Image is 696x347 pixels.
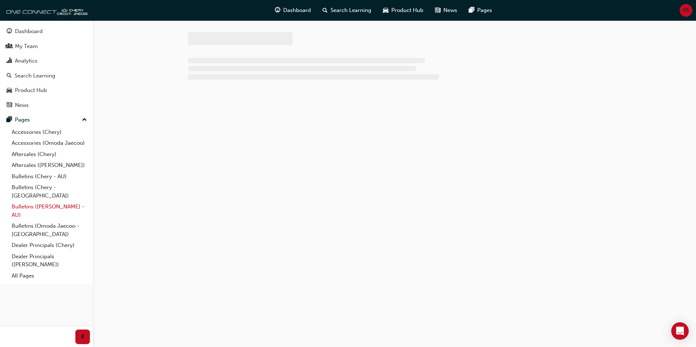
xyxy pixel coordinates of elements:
[7,58,12,64] span: chart-icon
[9,137,90,149] a: Accessories (Omoda Jaecoo)
[7,117,12,123] span: pages-icon
[7,73,12,79] span: search-icon
[7,43,12,50] span: people-icon
[9,171,90,182] a: Bulletins (Chery - AU)
[3,25,90,38] a: Dashboard
[463,3,498,18] a: pages-iconPages
[429,3,463,18] a: news-iconNews
[3,84,90,97] a: Product Hub
[683,6,689,15] span: VS
[82,115,87,125] span: up-icon
[7,102,12,109] span: news-icon
[9,160,90,171] a: Aftersales ([PERSON_NAME])
[671,322,689,340] div: Open Intercom Messenger
[15,42,38,51] div: My Team
[3,54,90,68] a: Analytics
[15,86,47,95] div: Product Hub
[269,3,317,18] a: guage-iconDashboard
[331,6,371,15] span: Search Learning
[9,251,90,270] a: Dealer Principals ([PERSON_NAME])
[3,113,90,127] button: Pages
[9,220,90,240] a: Bulletins (Omoda Jaecoo - [GEOGRAPHIC_DATA])
[383,6,388,15] span: car-icon
[9,240,90,251] a: Dealer Principals (Chery)
[9,127,90,138] a: Accessories (Chery)
[377,3,429,18] a: car-iconProduct Hub
[3,69,90,83] a: Search Learning
[3,99,90,112] a: News
[15,27,43,36] div: Dashboard
[477,6,492,15] span: Pages
[15,72,55,80] div: Search Learning
[275,6,280,15] span: guage-icon
[323,6,328,15] span: search-icon
[283,6,311,15] span: Dashboard
[391,6,423,15] span: Product Hub
[15,57,37,65] div: Analytics
[680,4,692,17] button: VS
[469,6,474,15] span: pages-icon
[4,3,87,17] img: oneconnect
[9,149,90,160] a: Aftersales (Chery)
[317,3,377,18] a: search-iconSearch Learning
[3,23,90,113] button: DashboardMy TeamAnalyticsSearch LearningProduct HubNews
[15,101,29,109] div: News
[3,40,90,53] a: My Team
[9,201,90,220] a: Bulletins ([PERSON_NAME] - AU)
[443,6,457,15] span: News
[9,182,90,201] a: Bulletins (Chery - [GEOGRAPHIC_DATA])
[80,332,86,342] span: prev-icon
[15,116,30,124] div: Pages
[9,270,90,282] a: All Pages
[7,28,12,35] span: guage-icon
[7,87,12,94] span: car-icon
[435,6,440,15] span: news-icon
